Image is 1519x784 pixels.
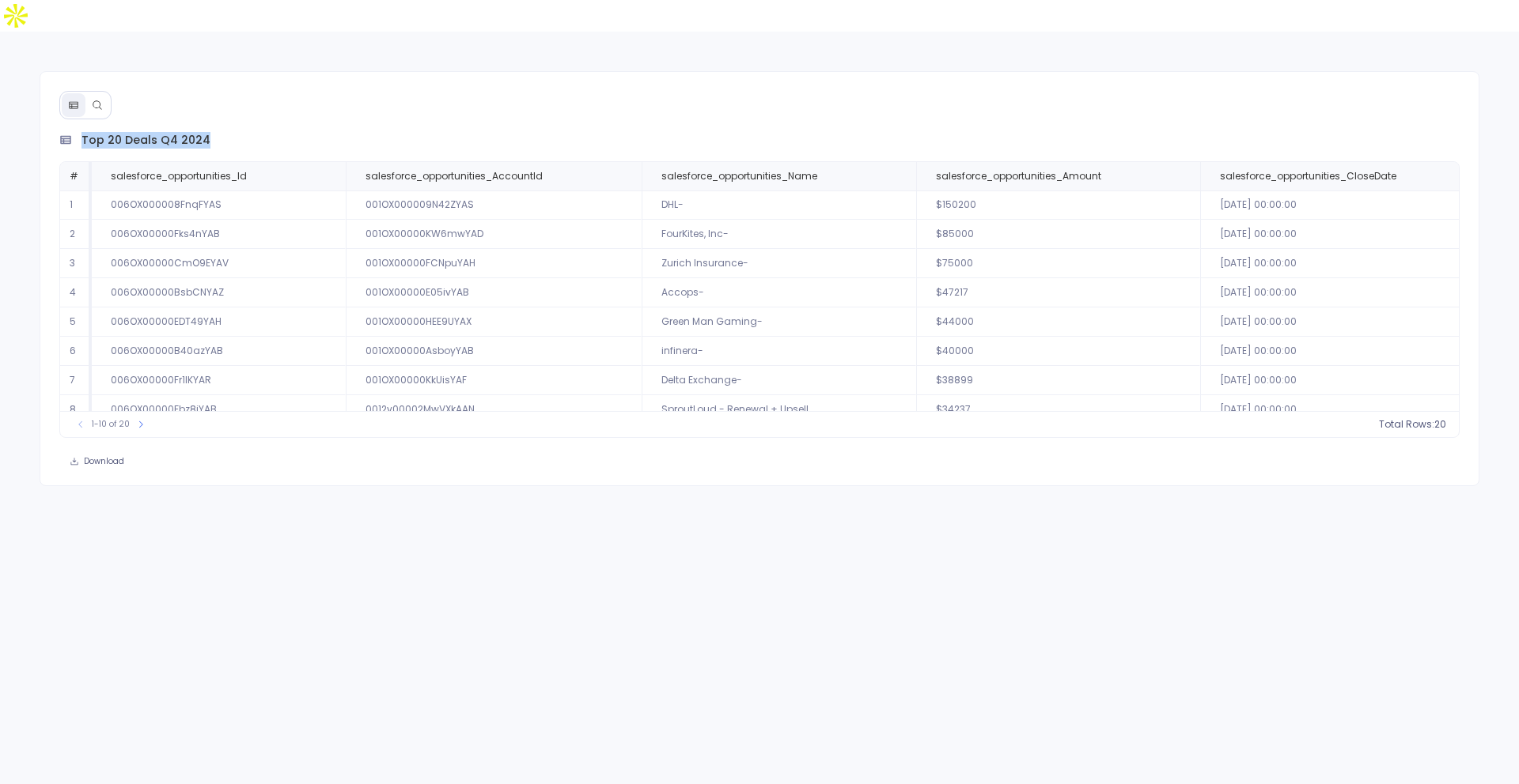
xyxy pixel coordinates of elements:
td: 006OX00000BsbCNYAZ [92,278,346,307]
td: Green Man Gaming- [642,307,916,337]
td: 2 [60,220,92,249]
td: 001OX00000KkUisYAF [346,366,642,395]
span: Total Rows: [1379,418,1434,431]
button: Download [59,450,134,473]
td: 006OX00000B40azYAB [92,337,346,366]
span: top 20 deals q4 2024 [81,132,210,149]
td: 4 [60,278,92,307]
span: # [70,169,78,183]
span: salesforce_opportunities_Amount [936,170,1101,183]
td: 6 [60,337,92,366]
td: DHL- [642,190,916,220]
td: [DATE] 00:00:00 [1200,395,1495,424]
td: 001OX00000KW6mwYAD [346,220,642,249]
td: $75000 [916,249,1200,278]
td: 006OX000008FnqFYAS [92,190,346,220]
td: [DATE] 00:00:00 [1200,366,1495,395]
td: 7 [60,366,92,395]
td: 006OX00000Fks4nYAB [92,220,346,249]
td: SproutLoud - Renewal + Upsell [642,395,916,424]
span: salesforce_opportunities_CloseDate [1220,170,1396,183]
td: $85000 [916,220,1200,249]
td: 5 [60,307,92,337]
td: $44000 [916,307,1200,337]
td: $34237 [916,395,1200,424]
span: salesforce_opportunities_Id [111,170,247,183]
td: 006OX00000Fbz8jYAB [92,395,346,424]
td: 006OX00000CmO9EYAV [92,249,346,278]
span: Download [84,456,124,467]
span: salesforce_opportunities_AccountId [366,170,543,183]
span: salesforce_opportunities_Name [661,170,817,183]
td: [DATE] 00:00:00 [1200,278,1495,307]
span: 1-10 of 20 [92,418,130,431]
td: 001OX00000HEE9UYAX [346,307,642,337]
td: 1 [60,190,92,220]
td: $150200 [916,190,1200,220]
span: 20 [1434,418,1446,431]
td: [DATE] 00:00:00 [1200,249,1495,278]
td: 001OX00000AsboyYAB [346,337,642,366]
td: $38899 [916,366,1200,395]
td: [DATE] 00:00:00 [1200,307,1495,337]
td: 006OX00000Fr1lKYAR [92,366,346,395]
td: 0012v00002MwVXkAAN [346,395,642,424]
td: [DATE] 00:00:00 [1200,337,1495,366]
td: Delta Exchange- [642,366,916,395]
td: 001OX000009N42ZYAS [346,190,642,220]
td: $47217 [916,278,1200,307]
td: infinera- [642,337,916,366]
td: [DATE] 00:00:00 [1200,220,1495,249]
td: Zurich Insurance- [642,249,916,278]
td: 001OX00000FCNpuYAH [346,249,642,278]
td: 8 [60,395,92,424]
td: [DATE] 00:00:00 [1200,190,1495,220]
td: 006OX00000EDT49YAH [92,307,346,337]
td: Accops- [642,278,916,307]
td: $40000 [916,337,1200,366]
td: 3 [60,249,92,278]
td: FourKites, Inc- [642,220,916,249]
td: 001OX00000E05ivYAB [346,278,642,307]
